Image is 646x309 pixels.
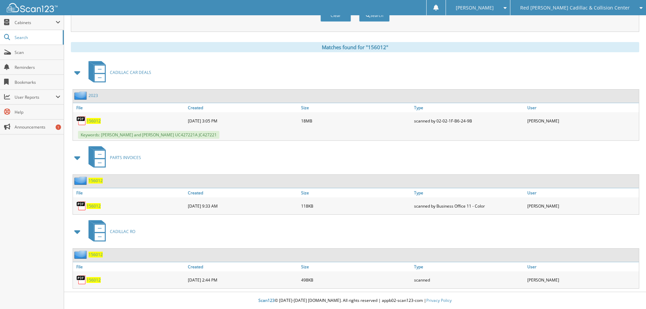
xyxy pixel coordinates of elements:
[299,114,413,128] div: 18MB
[89,93,98,98] a: 2023
[426,297,452,303] a: Privacy Policy
[412,188,526,197] a: Type
[412,103,526,112] a: Type
[73,103,186,112] a: File
[412,273,526,287] div: scanned
[74,176,89,185] img: folder2.png
[73,262,186,271] a: File
[15,50,60,55] span: Scan
[76,275,86,285] img: PDF.png
[56,124,61,130] div: 1
[186,262,299,271] a: Created
[359,9,390,22] button: Search
[299,262,413,271] a: Size
[526,114,639,128] div: [PERSON_NAME]
[186,103,299,112] a: Created
[299,199,413,213] div: 118KB
[15,109,60,115] span: Help
[84,144,141,171] a: PARTS INVOICES
[78,131,219,139] span: Keywords: [PERSON_NAME] and [PERSON_NAME] UC427221A JC427221
[84,218,135,245] a: CADILLAC RO
[320,9,351,22] button: Clear
[186,188,299,197] a: Created
[15,94,56,100] span: User Reports
[526,103,639,112] a: User
[412,262,526,271] a: Type
[73,188,186,197] a: File
[89,252,103,257] a: 156012
[15,64,60,70] span: Reminders
[258,297,275,303] span: Scan123
[76,201,86,211] img: PDF.png
[84,59,151,86] a: CADILLAC CAR DEALS
[526,188,639,197] a: User
[186,114,299,128] div: [DATE] 3:05 PM
[89,178,103,184] a: 156012
[15,124,60,130] span: Announcements
[526,262,639,271] a: User
[299,273,413,287] div: 498KB
[71,42,639,52] div: Matches found for "156012"
[526,199,639,213] div: [PERSON_NAME]
[15,20,56,25] span: Cabinets
[186,199,299,213] div: [DATE] 9:33 AM
[74,91,89,100] img: folder2.png
[74,250,89,259] img: folder2.png
[86,118,101,124] a: 156012
[526,273,639,287] div: [PERSON_NAME]
[412,114,526,128] div: scanned by 02-02-1F-B6-24-9B
[110,155,141,160] span: PARTS INVOICES
[15,35,59,40] span: Search
[64,292,646,309] div: © [DATE]-[DATE] [DOMAIN_NAME]. All rights reserved | appb02-scan123-com |
[15,79,60,85] span: Bookmarks
[86,203,101,209] a: 156012
[86,277,101,283] a: 156012
[299,103,413,112] a: Size
[76,116,86,126] img: PDF.png
[456,6,494,10] span: [PERSON_NAME]
[520,6,630,10] span: Red [PERSON_NAME] Cadillac & Collision Center
[110,229,135,234] span: CADILLAC RO
[110,70,151,75] span: CADILLAC CAR DEALS
[7,3,58,12] img: scan123-logo-white.svg
[186,273,299,287] div: [DATE] 2:44 PM
[412,199,526,213] div: scanned by Business Office 11 - Color
[299,188,413,197] a: Size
